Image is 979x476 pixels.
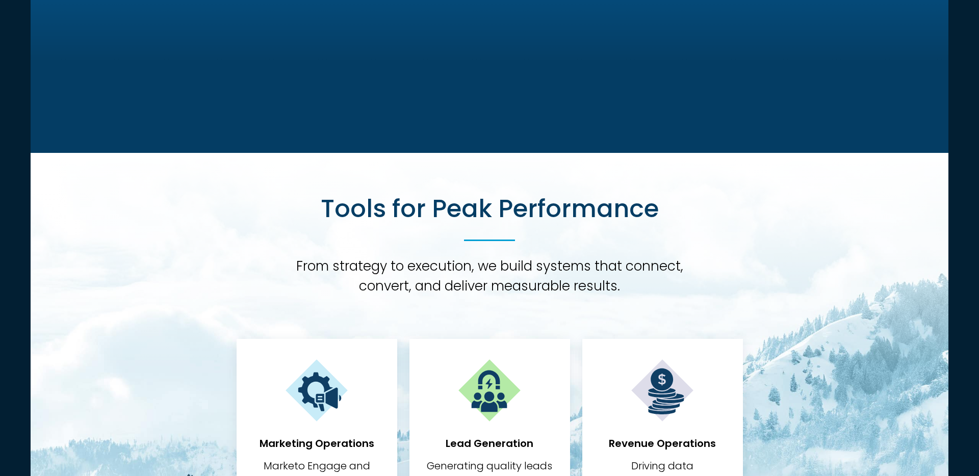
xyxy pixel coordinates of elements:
img: Services 5 [629,357,695,424]
strong: Revenue Operations [609,436,716,451]
strong: Lead Generation [446,436,533,451]
h2: Tools for Peak Performance [321,194,659,224]
img: Services 3 [284,357,350,424]
h3: From strategy to execution, we build systems that connect, convert, and deliver measurable results. [283,256,697,296]
strong: Marketing Operations [260,436,374,451]
img: Services 4 [456,357,523,424]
